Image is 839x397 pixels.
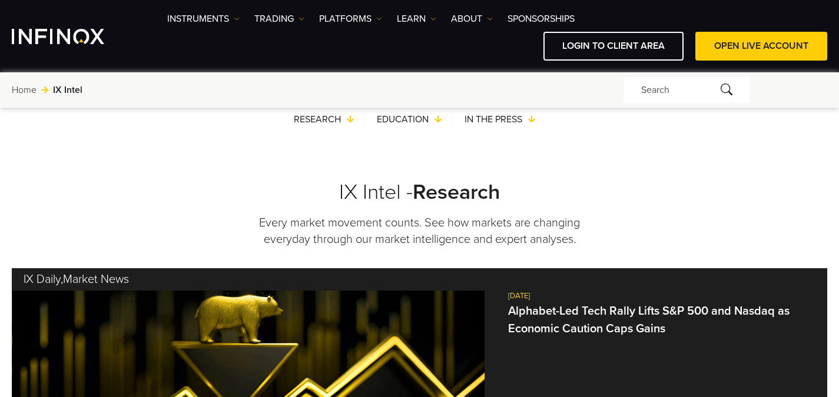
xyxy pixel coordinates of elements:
[41,86,48,94] img: arrow-right
[167,12,240,26] a: Instruments
[12,83,37,97] a: Home
[451,12,493,26] a: ABOUT
[508,291,804,302] span: [DATE]
[508,304,790,336] a: Alphabet-Led Tech Rally Lifts S&P 500 and Nasdaq as Economic Caution Caps Gains
[12,215,827,248] p: Every market movement counts. See how markets are changing everyday through our market intelligen...
[377,112,453,126] a: Education
[319,12,382,26] a: PLATFORMS
[12,29,132,44] a: INFINOX Logo
[413,179,500,205] span: Research
[294,112,365,126] a: Research
[61,272,63,286] span: ,
[397,12,436,26] a: Learn
[53,83,82,97] span: IX Intel
[508,12,575,26] a: SPONSORSHIPS
[624,77,750,103] div: Search
[695,32,827,61] a: OPEN LIVE ACCOUNT
[465,112,546,126] a: In the press
[339,179,500,205] a: IX Intel -Research
[543,32,684,61] a: LOGIN TO CLIENT AREA
[12,268,827,291] h3: IX Daily Market News
[254,12,304,26] a: TRADING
